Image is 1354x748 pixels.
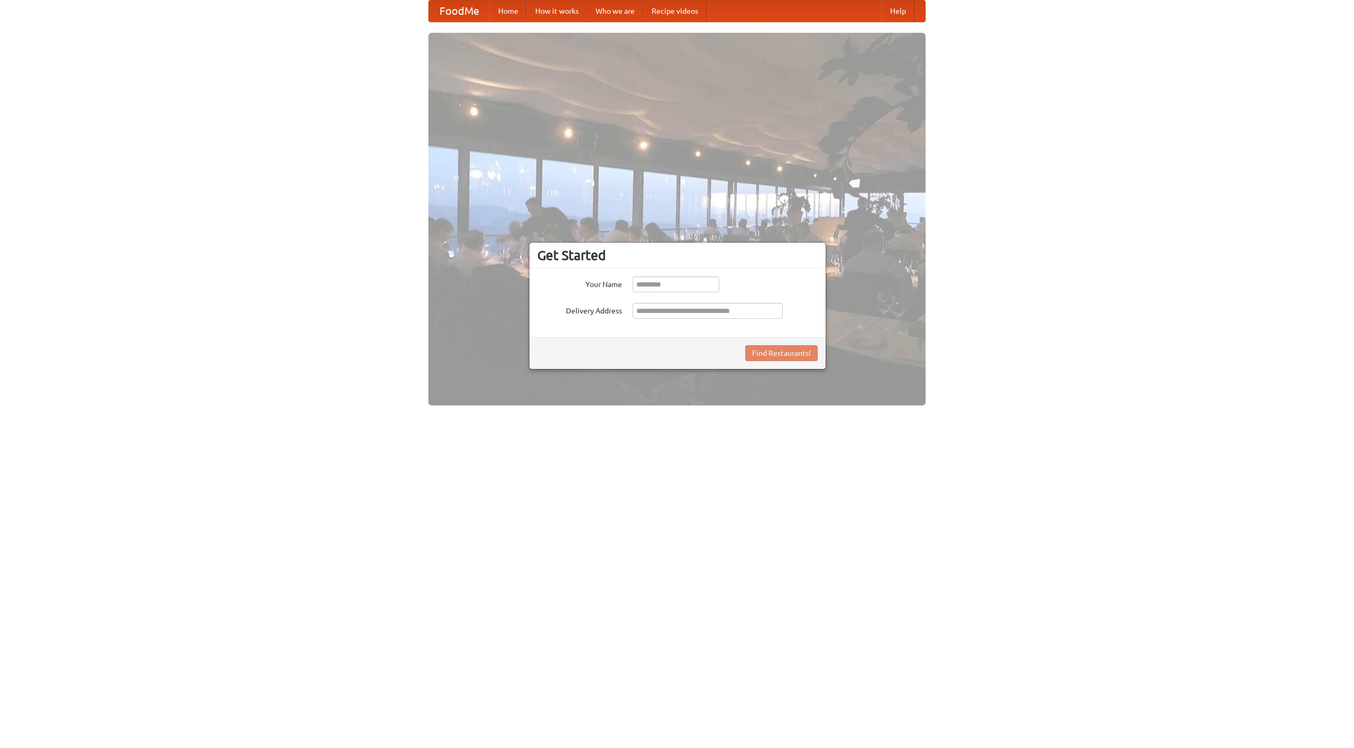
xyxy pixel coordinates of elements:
label: Your Name [537,276,622,290]
a: Home [490,1,527,22]
a: Who we are [587,1,643,22]
a: How it works [527,1,587,22]
a: Help [882,1,914,22]
label: Delivery Address [537,303,622,316]
h3: Get Started [537,247,818,263]
a: FoodMe [429,1,490,22]
a: Recipe videos [643,1,707,22]
button: Find Restaurants! [745,345,818,361]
